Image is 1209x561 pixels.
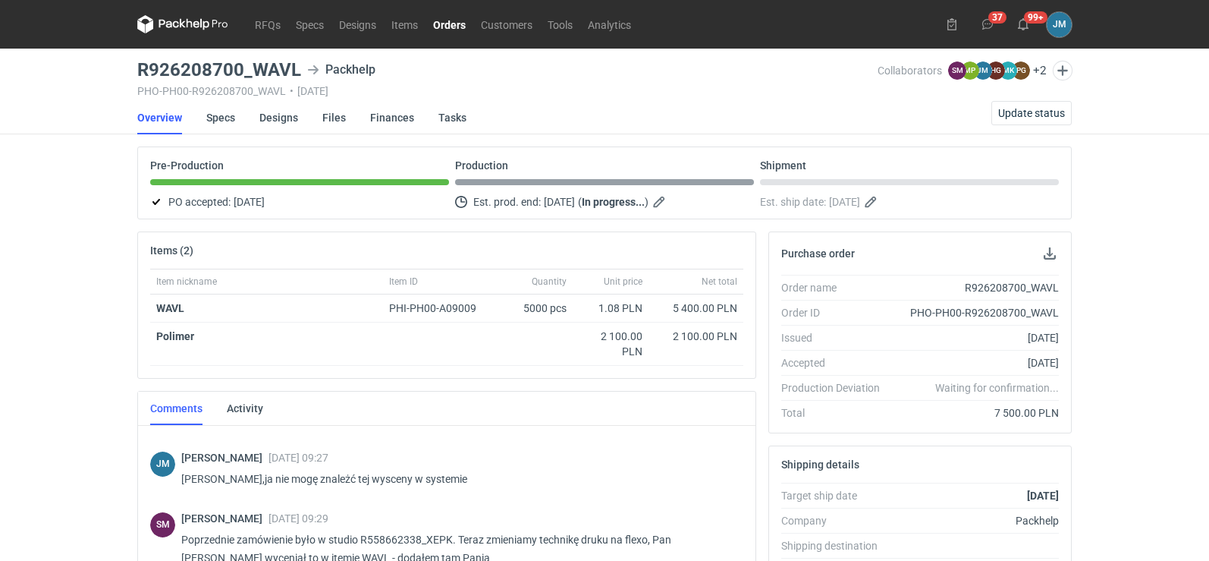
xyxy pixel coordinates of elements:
[331,15,384,33] a: Designs
[322,101,346,134] a: Files
[1027,490,1059,502] strong: [DATE]
[652,193,670,211] button: Edit estimated production end date
[781,380,892,396] div: Production Deviation
[150,193,449,211] div: PO accepted:
[975,12,1000,36] button: 37
[307,61,375,79] div: Packhelp
[150,512,175,537] figcaption: SM
[961,61,979,80] figcaption: MP
[156,276,217,288] span: Item nickname
[259,101,298,134] a: Designs
[892,305,1059,320] div: PHO-PH00-R926208700_WAVL
[892,280,1059,295] div: R926208700_WAVL
[935,380,1059,396] em: Waiting for confirmation...
[645,196,648,208] em: )
[156,302,184,314] a: WAVL
[1047,12,1072,37] div: Joanna Myślak
[268,452,328,464] span: [DATE] 09:27
[878,65,942,77] span: Collaborators
[156,330,194,342] strong: Polimer
[892,405,1059,421] div: 7 500.00 PLN
[181,452,268,464] span: [PERSON_NAME]
[948,61,966,80] figcaption: SM
[987,61,1005,80] figcaption: HG
[655,329,737,344] div: 2 100.00 PLN
[892,355,1059,370] div: [DATE]
[582,196,645,208] strong: In progress...
[234,193,265,211] span: [DATE]
[370,101,414,134] a: Finances
[288,15,331,33] a: Specs
[290,85,294,97] span: •
[1047,12,1072,37] button: JM
[540,15,580,33] a: Tools
[580,15,639,33] a: Analytics
[473,15,540,33] a: Customers
[150,392,203,425] a: Comments
[974,61,992,80] figcaption: JM
[150,452,175,477] figcaption: JM
[604,276,642,288] span: Unit price
[150,244,193,257] h2: Items (2)
[760,159,806,172] p: Shipment
[999,61,1017,80] figcaption: MK
[497,295,573,323] div: 5000 pcs
[455,193,754,211] div: Est. prod. end:
[150,452,175,477] div: Joanna Myślak
[781,330,892,345] div: Issued
[863,193,881,211] button: Edit estimated shipping date
[438,101,466,134] a: Tasks
[781,355,892,370] div: Accepted
[781,280,892,295] div: Order name
[426,15,473,33] a: Orders
[455,159,508,172] p: Production
[532,276,567,288] span: Quantity
[227,392,263,425] a: Activity
[544,193,575,211] span: [DATE]
[781,305,892,320] div: Order ID
[781,513,892,528] div: Company
[1033,64,1047,77] button: +2
[181,512,268,525] span: [PERSON_NAME]
[389,276,418,288] span: Item ID
[181,470,731,488] p: [PERSON_NAME],ja nie mogę znależć tej wysceny w systemie
[1053,61,1072,80] button: Edit collaborators
[892,330,1059,345] div: [DATE]
[137,85,878,97] div: PHO-PH00-R926208700_WAVL [DATE]
[781,405,892,421] div: Total
[991,101,1072,125] button: Update status
[1012,61,1030,80] figcaption: PG
[206,101,235,134] a: Specs
[247,15,288,33] a: RFQs
[781,538,892,553] div: Shipping destination
[655,301,737,316] div: 5 400.00 PLN
[137,101,182,134] a: Overview
[150,159,224,172] p: Pre-Production
[1011,12,1035,36] button: 99+
[384,15,426,33] a: Items
[579,329,642,359] div: 2 100.00 PLN
[389,301,491,316] div: PHI-PH00-A09009
[579,301,642,316] div: 1.08 PLN
[892,513,1059,528] div: Packhelp
[150,512,175,537] div: Sebastian Markut
[829,193,860,211] span: [DATE]
[702,276,737,288] span: Net total
[781,247,855,260] h2: Purchase order
[268,512,328,525] span: [DATE] 09:29
[1041,244,1059,263] button: Download PO
[781,488,892,503] div: Target ship date
[137,61,301,79] h3: R926208700_WAVL
[781,459,859,471] h2: Shipping details
[760,193,1059,211] div: Est. ship date:
[137,15,228,33] svg: Packhelp Pro
[578,196,582,208] em: (
[998,108,1065,118] span: Update status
